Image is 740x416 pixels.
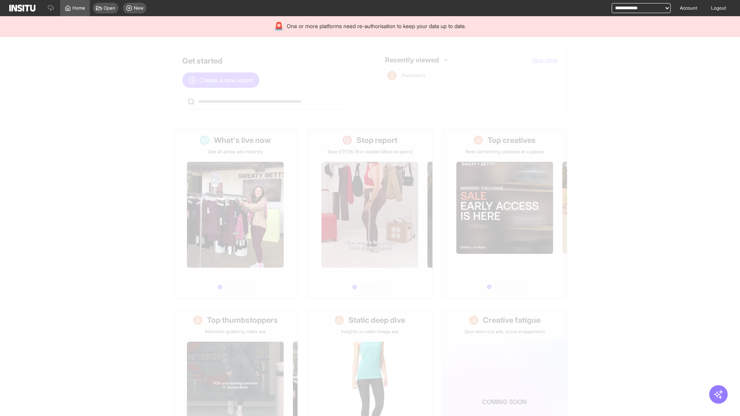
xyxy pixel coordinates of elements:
div: 🚨 [274,21,284,32]
span: Open [104,5,115,11]
span: One or more platforms need re-authorisation to keep your data up to date. [287,22,466,30]
span: New [134,5,143,11]
span: Home [72,5,85,11]
img: Logo [9,5,35,12]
